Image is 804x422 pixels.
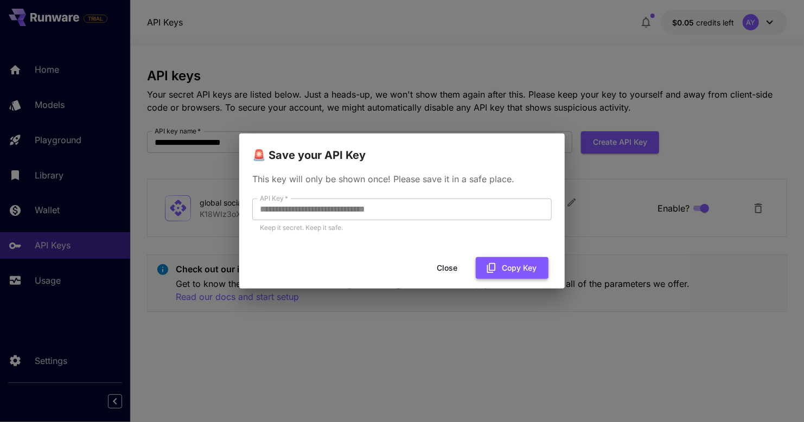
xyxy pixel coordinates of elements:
[260,194,288,203] label: API Key
[252,172,552,186] p: This key will only be shown once! Please save it in a safe place.
[239,133,565,164] h2: 🚨 Save your API Key
[423,257,471,279] button: Close
[476,257,548,279] button: Copy Key
[260,222,544,233] p: Keep it secret. Keep it safe.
